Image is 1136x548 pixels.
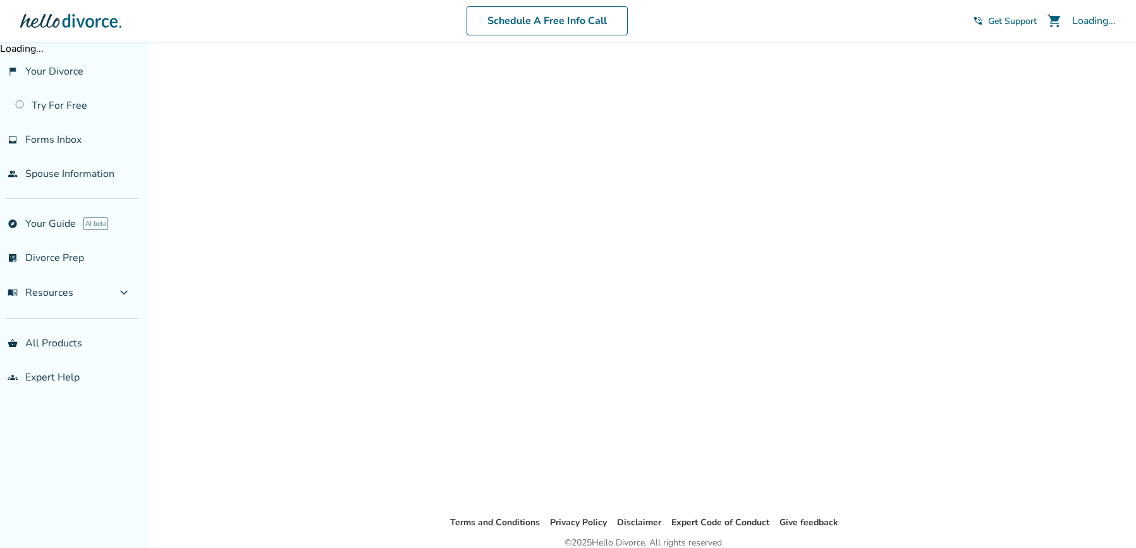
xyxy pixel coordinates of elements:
span: flag_2 [8,66,18,76]
span: expand_more [116,285,131,300]
a: Terms and Conditions [450,516,540,528]
a: Schedule A Free Info Call [467,6,628,35]
span: inbox [8,135,18,145]
span: people [8,169,18,179]
span: explore [8,219,18,229]
a: Expert Code of Conduct [671,516,769,528]
span: shopping_basket [8,338,18,348]
li: Disclaimer [617,515,661,530]
div: Loading... [1072,14,1116,28]
span: phone_in_talk [973,16,983,26]
span: Get Support [988,15,1037,27]
a: Privacy Policy [550,516,607,528]
span: Resources [8,286,73,300]
span: shopping_cart [1047,13,1062,28]
a: phone_in_talkGet Support [973,15,1037,27]
span: groups [8,372,18,382]
span: menu_book [8,288,18,298]
li: Give feedback [779,515,838,530]
span: AI beta [83,217,108,230]
span: Forms Inbox [25,133,82,147]
span: list_alt_check [8,253,18,263]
